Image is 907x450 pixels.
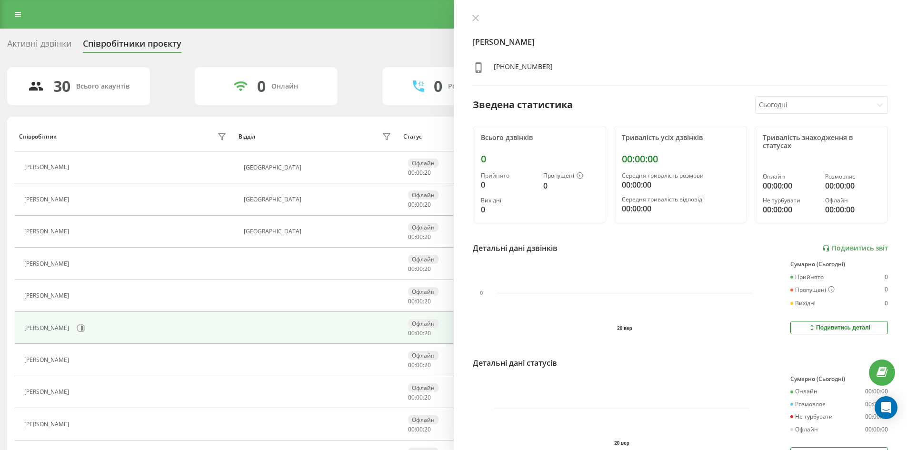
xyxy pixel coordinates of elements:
[885,300,888,307] div: 0
[622,134,739,142] div: Тривалість усіх дзвінків
[408,394,431,401] div: : :
[494,62,553,76] div: [PHONE_NUMBER]
[790,426,818,433] div: Офлайн
[790,274,824,280] div: Прийнято
[416,169,423,177] span: 00
[408,329,415,337] span: 00
[424,393,431,401] span: 20
[481,179,536,190] div: 0
[408,233,415,241] span: 00
[416,361,423,369] span: 00
[408,200,415,209] span: 00
[790,376,888,382] div: Сумарно (Сьогодні)
[822,244,888,252] a: Подивитись звіт
[622,172,739,179] div: Середня тривалість розмови
[244,196,394,203] div: [GEOGRAPHIC_DATA]
[885,274,888,280] div: 0
[239,133,255,140] div: Відділ
[617,326,632,331] text: 20 вер
[416,425,423,433] span: 00
[416,233,423,241] span: 00
[481,172,536,179] div: Прийнято
[622,196,739,203] div: Середня тривалість відповіді
[790,321,888,334] button: Подивитись деталі
[790,413,833,420] div: Не турбувати
[408,361,415,369] span: 00
[865,388,888,395] div: 00:00:00
[481,134,598,142] div: Всього дзвінків
[7,39,71,53] div: Активні дзвінки
[408,234,431,240] div: : :
[244,164,394,171] div: [GEOGRAPHIC_DATA]
[408,319,439,328] div: Офлайн
[408,426,431,433] div: : :
[473,36,888,48] h4: [PERSON_NAME]
[416,329,423,337] span: 00
[763,134,880,150] div: Тривалість знаходження в статусах
[19,133,57,140] div: Співробітник
[76,82,130,90] div: Всього акаунтів
[403,133,422,140] div: Статус
[408,255,439,264] div: Офлайн
[424,265,431,273] span: 20
[865,413,888,420] div: 00:00:00
[480,291,483,296] text: 0
[24,325,71,331] div: [PERSON_NAME]
[83,39,181,53] div: Співробітники проєкту
[244,228,394,235] div: [GEOGRAPHIC_DATA]
[865,426,888,433] div: 00:00:00
[481,197,536,204] div: Вихідні
[424,200,431,209] span: 20
[865,401,888,408] div: 00:00:00
[448,82,494,90] div: Розмовляють
[622,179,739,190] div: 00:00:00
[790,286,835,294] div: Пропущені
[408,393,415,401] span: 00
[424,297,431,305] span: 20
[408,330,431,337] div: : :
[763,180,817,191] div: 00:00:00
[408,415,439,424] div: Офлайн
[408,287,439,296] div: Офлайн
[408,351,439,360] div: Офлайн
[408,362,431,369] div: : :
[622,203,739,214] div: 00:00:00
[408,425,415,433] span: 00
[424,233,431,241] span: 20
[808,324,870,331] div: Подивитись деталі
[825,204,880,215] div: 00:00:00
[408,266,431,272] div: : :
[790,401,825,408] div: Розмовляє
[481,204,536,215] div: 0
[825,180,880,191] div: 00:00:00
[408,170,431,176] div: : :
[408,383,439,392] div: Офлайн
[473,98,573,112] div: Зведена статистика
[790,300,816,307] div: Вихідні
[825,197,880,204] div: Офлайн
[408,201,431,208] div: : :
[543,172,598,180] div: Пропущені
[24,389,71,395] div: [PERSON_NAME]
[416,265,423,273] span: 00
[424,329,431,337] span: 20
[875,396,897,419] div: Open Intercom Messenger
[473,242,558,254] div: Детальні дані дзвінків
[622,153,739,165] div: 00:00:00
[885,286,888,294] div: 0
[434,77,442,95] div: 0
[24,260,71,267] div: [PERSON_NAME]
[763,173,817,180] div: Онлайн
[763,204,817,215] div: 00:00:00
[408,298,431,305] div: : :
[408,190,439,200] div: Офлайн
[416,297,423,305] span: 00
[24,421,71,428] div: [PERSON_NAME]
[424,361,431,369] span: 20
[424,169,431,177] span: 20
[790,388,817,395] div: Онлайн
[481,153,598,165] div: 0
[271,82,298,90] div: Онлайн
[416,200,423,209] span: 00
[408,159,439,168] div: Офлайн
